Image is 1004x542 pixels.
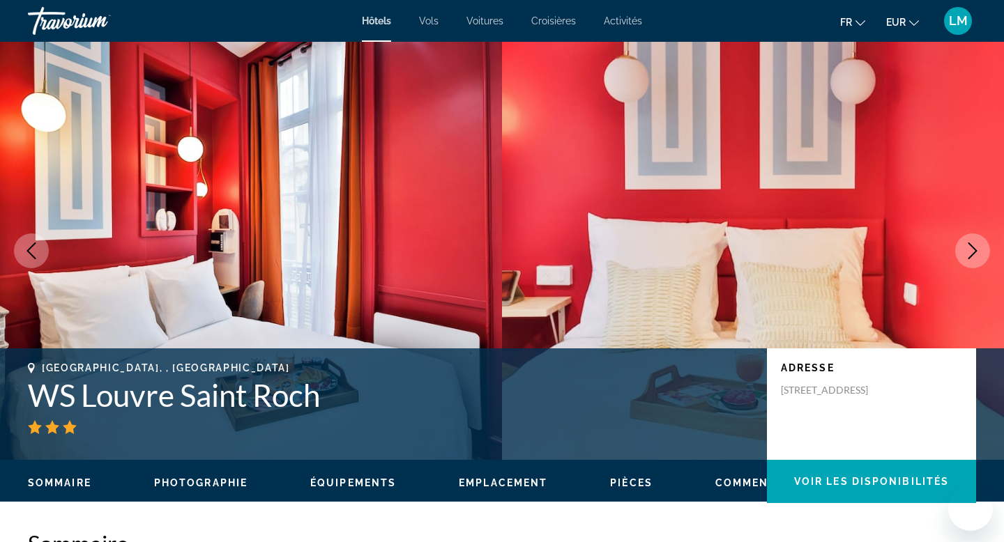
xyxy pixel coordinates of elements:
span: Voir les disponibilités [794,476,949,487]
span: Sommaire [28,477,91,488]
span: Emplacement [459,477,547,488]
span: Pièces [610,477,653,488]
button: Photographie [154,477,248,489]
a: Voitures [466,15,503,26]
button: User Menu [940,6,976,36]
button: Pièces [610,477,653,489]
button: Sommaire [28,477,91,489]
a: Croisières [531,15,576,26]
span: EUR [886,17,906,28]
span: [GEOGRAPHIC_DATA], , [GEOGRAPHIC_DATA] [42,362,290,373]
a: Vols [419,15,439,26]
iframe: Bouton de lancement de la fenêtre de messagerie [948,486,993,531]
a: Hôtels [362,15,391,26]
span: Commentaires [715,477,810,488]
a: Activités [604,15,642,26]
button: Commentaires [715,477,810,489]
h1: WS Louvre Saint Roch [28,377,753,413]
button: Voir les disponibilités [767,460,976,503]
button: Change currency [886,12,919,32]
button: Next image [955,233,990,268]
button: Équipements [310,477,396,489]
button: Emplacement [459,477,547,489]
span: fr [840,17,852,28]
span: Photographie [154,477,248,488]
button: Change language [840,12,865,32]
p: Adresse [781,362,962,373]
p: [STREET_ADDRESS] [781,384,892,396]
span: LM [949,14,968,28]
a: Travorium [28,3,167,39]
span: Équipements [310,477,396,488]
button: Previous image [14,233,49,268]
